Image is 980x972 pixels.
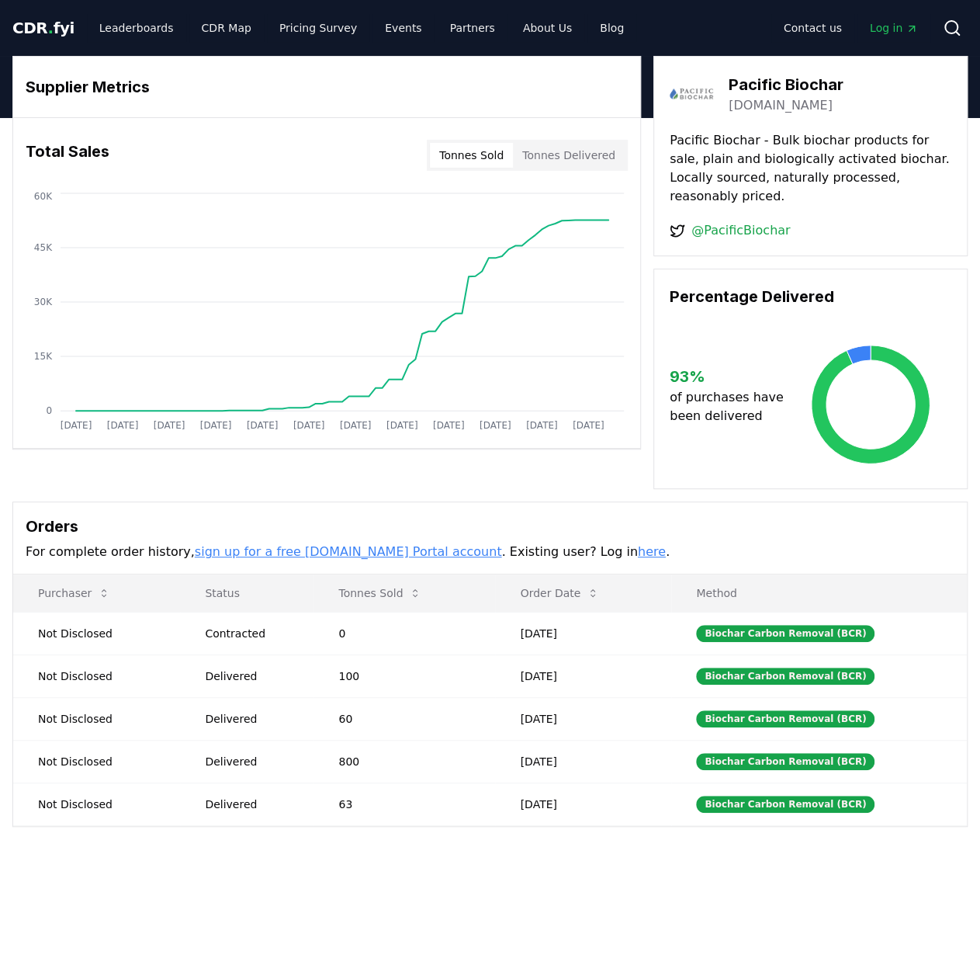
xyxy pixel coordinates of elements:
a: sign up for a free [DOMAIN_NAME] Portal account [195,544,502,559]
td: 0 [313,612,495,654]
tspan: [DATE] [61,420,92,431]
td: Not Disclosed [13,783,180,825]
p: Method [684,585,954,601]
p: of purchases have been delivered [670,388,790,425]
td: 100 [313,654,495,697]
div: Delivered [205,754,301,769]
a: here [638,544,666,559]
tspan: 45K [34,242,53,253]
div: Biochar Carbon Removal (BCR) [696,710,874,727]
tspan: 30K [34,297,53,307]
td: [DATE] [495,783,671,825]
p: For complete order history, . Existing user? Log in . [26,543,954,561]
tspan: [DATE] [293,420,325,431]
td: 63 [313,783,495,825]
a: Events [372,14,434,42]
div: Delivered [205,668,301,684]
a: [DOMAIN_NAME] [729,96,833,115]
span: . [48,19,54,37]
a: Log in [857,14,930,42]
tspan: [DATE] [433,420,465,431]
td: Not Disclosed [13,740,180,783]
a: Partners [438,14,507,42]
div: Delivered [205,711,301,727]
div: Biochar Carbon Removal (BCR) [696,668,874,685]
div: Delivered [205,797,301,812]
a: Blog [587,14,636,42]
tspan: [DATE] [340,420,372,431]
h3: Orders [26,515,954,538]
div: Biochar Carbon Removal (BCR) [696,753,874,770]
button: Tonnes Sold [430,143,513,168]
td: [DATE] [495,654,671,697]
div: Biochar Carbon Removal (BCR) [696,796,874,813]
tspan: 0 [46,405,52,416]
div: Contracted [205,626,301,641]
td: [DATE] [495,697,671,740]
td: [DATE] [495,612,671,654]
button: Order Date [507,578,611,609]
tspan: [DATE] [573,420,604,431]
tspan: 60K [34,191,53,202]
tspan: [DATE] [480,420,511,431]
span: CDR fyi [12,19,74,37]
p: Pacific Biochar - Bulk biochar products for sale, plain and biologically activated biochar. Local... [670,131,951,206]
a: Contact us [771,14,854,42]
a: Leaderboards [87,14,186,42]
a: Pricing Survey [267,14,369,42]
img: Pacific Biochar-logo [670,72,713,116]
h3: Supplier Metrics [26,75,628,99]
nav: Main [87,14,636,42]
td: Not Disclosed [13,654,180,697]
div: Biochar Carbon Removal (BCR) [696,625,874,642]
tspan: [DATE] [107,420,139,431]
a: @PacificBiochar [691,221,790,240]
td: [DATE] [495,740,671,783]
tspan: [DATE] [386,420,418,431]
button: Purchaser [26,578,123,609]
tspan: [DATE] [247,420,279,431]
td: Not Disclosed [13,612,180,654]
tspan: [DATE] [526,420,558,431]
span: Log in [870,20,918,36]
a: CDR Map [189,14,264,42]
h3: 93 % [670,365,790,388]
tspan: [DATE] [154,420,185,431]
h3: Percentage Delivered [670,285,951,308]
nav: Main [771,14,930,42]
td: Not Disclosed [13,697,180,740]
h3: Pacific Biochar [729,73,843,96]
p: Status [192,585,301,601]
td: 800 [313,740,495,783]
tspan: [DATE] [200,420,232,431]
button: Tonnes Delivered [513,143,625,168]
a: CDR.fyi [12,17,74,39]
tspan: 15K [34,351,53,362]
a: About Us [511,14,584,42]
td: 60 [313,697,495,740]
button: Tonnes Sold [326,578,434,609]
h3: Total Sales [26,140,109,171]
